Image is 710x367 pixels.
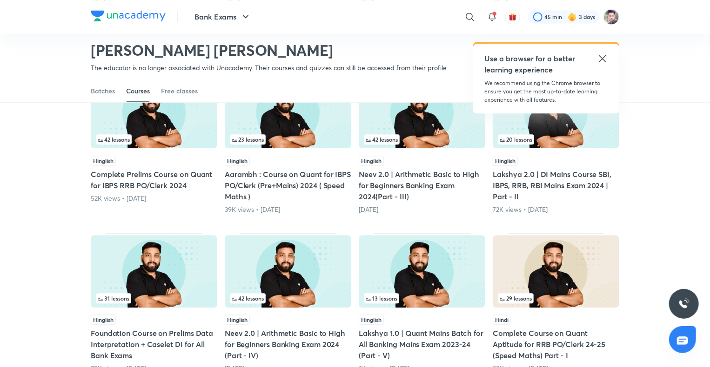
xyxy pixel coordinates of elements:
div: left [230,134,346,144]
div: infocontainer [364,134,480,144]
div: infocontainer [498,293,614,303]
span: Hinglish [225,315,250,325]
h5: Use a browser for a better learning experience [484,53,577,75]
img: Thumbnail [359,235,485,308]
img: Thumbnail [359,76,485,148]
a: Free classes [161,80,198,102]
div: infosection [96,134,212,144]
div: Courses [126,86,150,96]
span: Hinglish [359,156,384,166]
h5: Neev 2.0 | Arithmetic Basic to High for Beginners Banking Exam 2024(Part - III) [359,169,485,202]
span: Hinglish [91,315,116,325]
div: infocontainer [364,293,480,303]
span: Hinglish [493,156,518,166]
div: infosection [498,293,614,303]
a: Company Logo [91,10,166,24]
div: left [364,134,480,144]
span: Hinglish [225,156,250,166]
span: Hinglish [91,156,116,166]
div: 1 year ago [359,205,485,214]
h2: [PERSON_NAME] [PERSON_NAME] [91,41,447,59]
span: 20 lessons [500,137,532,142]
div: infocontainer [498,134,614,144]
div: infosection [230,293,346,303]
span: 13 lessons [366,295,397,301]
span: 42 lessons [366,137,398,142]
div: left [364,293,480,303]
h5: Complete Prelims Course on Quant for IBPS RRB PO/Clerk 2024 [91,169,217,191]
a: Batches [91,80,115,102]
h5: Aarambh : Course on Quant for IBPS PO/Clerk (Pre+Mains) 2024 ( Speed Maths ) [225,169,351,202]
div: Neev 2.0 | Arithmetic Basic to High for Beginners Banking Exam 2024(Part - III) [359,73,485,214]
div: Batches [91,86,115,96]
img: streak [568,12,577,21]
img: ttu [678,298,690,309]
div: infosection [230,134,346,144]
div: left [96,293,212,303]
div: 72K views • 1 year ago [493,205,619,214]
img: Thumbnail [225,235,351,308]
div: infosection [364,293,480,303]
span: Hindi [493,315,511,325]
span: 42 lessons [232,295,264,301]
div: Lakshya 2.0 | DI Mains Course SBI, IBPS, RRB, RBI Mains Exam 2024 | Part - II [493,73,619,214]
div: infocontainer [96,293,212,303]
div: Free classes [161,86,198,96]
div: Complete Prelims Course on Quant for IBPS RRB PO/Clerk 2024 [91,73,217,214]
h5: Complete Course on Quant Aptitude for RRB PO/Clerk 24-25 (Speed Maths) Part - I [493,328,619,361]
div: infosection [364,134,480,144]
div: 52K views • 1 year ago [91,194,217,203]
div: 39K views • 1 year ago [225,205,351,214]
img: chetnanand thakur [603,9,619,25]
span: 42 lessons [98,137,130,142]
h5: Lakshya 1.0 | Quant Mains Batch for All Banking Mains Exam 2023-24 (Part - V) [359,328,485,361]
button: Bank Exams [189,7,257,26]
img: Thumbnail [493,235,619,308]
div: Aarambh : Course on Quant for IBPS PO/Clerk (Pre+Mains) 2024 ( Speed Maths ) [225,73,351,214]
div: left [498,134,614,144]
p: We recommend using the Chrome browser to ensure you get the most up-to-date learning experience w... [484,79,608,104]
div: left [96,134,212,144]
h5: Neev 2.0 | Arithmetic Basic to High for Beginners Banking Exam 2024 (Part - IV) [225,328,351,361]
span: Hinglish [359,315,384,325]
span: 23 lessons [232,137,264,142]
div: infocontainer [96,134,212,144]
h5: Lakshya 2.0 | DI Mains Course SBI, IBPS, RRB, RBI Mains Exam 2024 | Part - II [493,169,619,202]
div: left [498,293,614,303]
div: left [230,293,346,303]
img: Company Logo [91,10,166,21]
span: 29 lessons [500,295,532,301]
img: Thumbnail [91,76,217,148]
div: infocontainer [230,293,346,303]
img: Thumbnail [91,235,217,308]
div: infosection [498,134,614,144]
button: avatar [505,9,520,24]
h5: Foundation Course on Prelims Data Interpretation + Caselet DI for All Bank Exams [91,328,217,361]
div: infosection [96,293,212,303]
a: Courses [126,80,150,102]
img: Thumbnail [225,76,351,148]
div: infocontainer [230,134,346,144]
p: The educator is no longer associated with Unacademy. Their courses and quizzes can still be acces... [91,63,447,72]
span: 31 lessons [98,295,129,301]
img: avatar [509,13,517,21]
